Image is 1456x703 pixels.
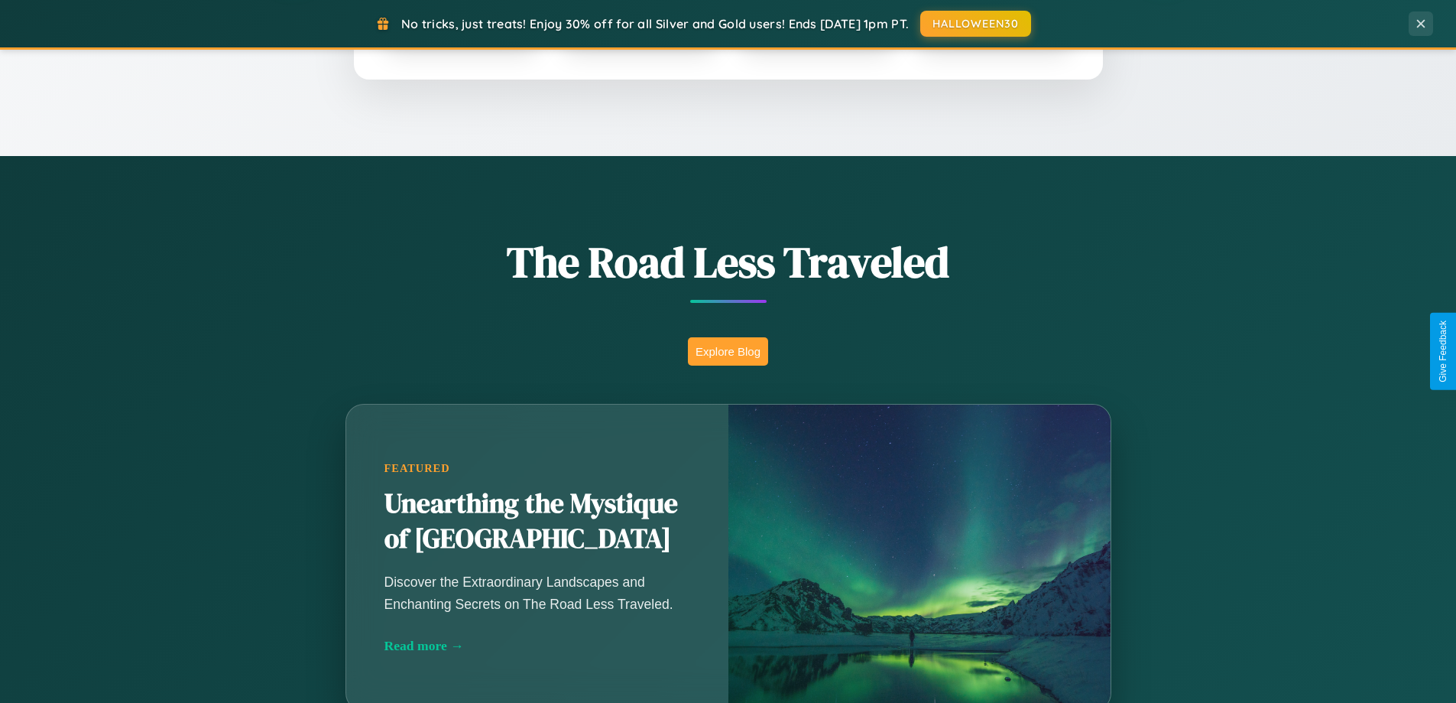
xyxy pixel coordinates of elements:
[384,462,690,475] div: Featured
[384,638,690,654] div: Read more →
[1438,321,1448,382] div: Give Feedback
[401,16,909,31] span: No tricks, just treats! Enjoy 30% off for all Silver and Gold users! Ends [DATE] 1pm PT.
[270,233,1187,291] h1: The Road Less Traveled
[384,571,690,614] p: Discover the Extraordinary Landscapes and Enchanting Secrets on The Road Less Traveled.
[384,487,690,557] h2: Unearthing the Mystique of [GEOGRAPHIC_DATA]
[688,337,768,366] button: Explore Blog
[920,11,1031,37] button: HALLOWEEN30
